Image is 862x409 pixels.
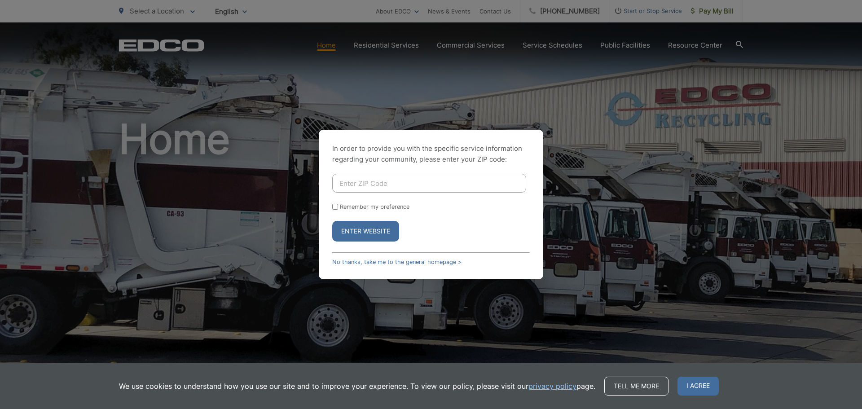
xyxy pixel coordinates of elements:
[119,381,595,391] p: We use cookies to understand how you use our site and to improve your experience. To view our pol...
[332,221,399,242] button: Enter Website
[340,203,409,210] label: Remember my preference
[604,377,668,396] a: Tell me more
[677,377,719,396] span: I agree
[528,381,576,391] a: privacy policy
[332,259,462,265] a: No thanks, take me to the general homepage >
[332,174,526,193] input: Enter ZIP Code
[332,143,530,165] p: In order to provide you with the specific service information regarding your community, please en...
